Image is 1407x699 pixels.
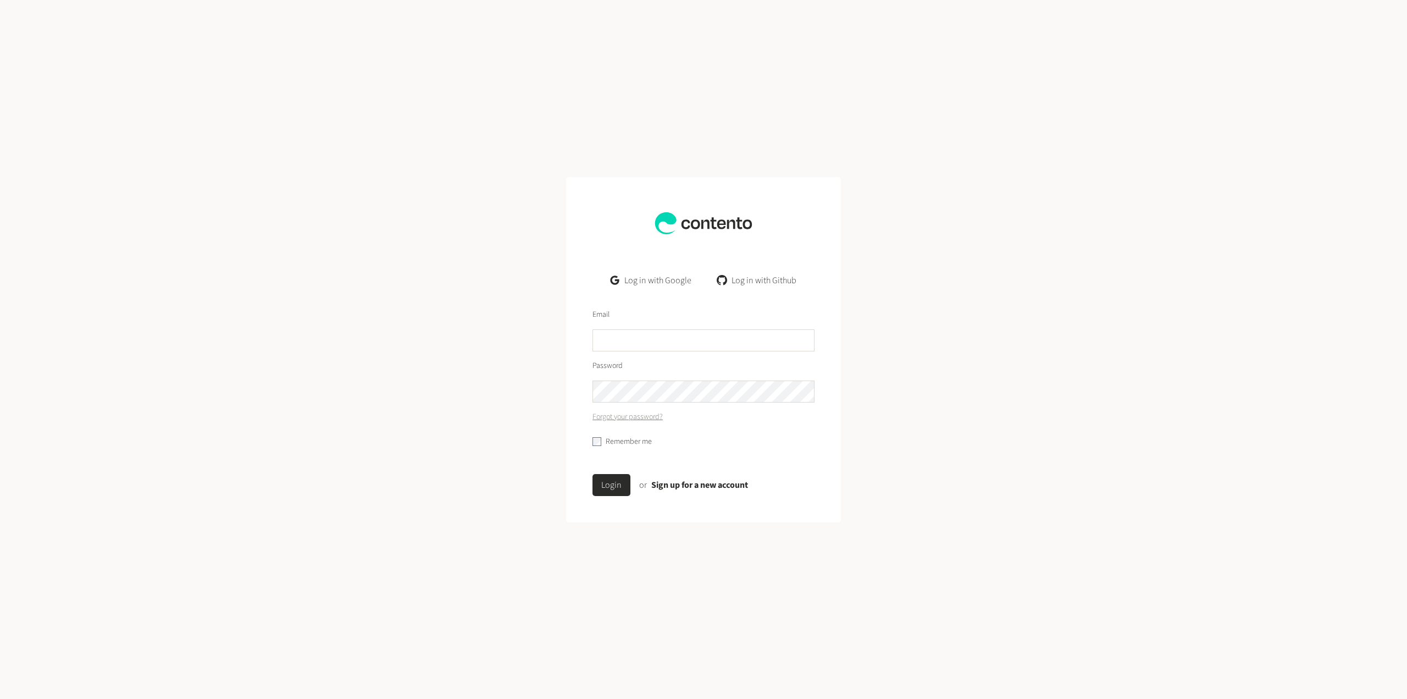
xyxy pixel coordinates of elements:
label: Remember me [606,436,652,448]
a: Log in with Github [709,269,805,291]
a: Forgot your password? [592,411,663,423]
label: Email [592,309,610,321]
a: Sign up for a new account [651,479,748,491]
label: Password [592,360,623,372]
button: Login [592,474,630,496]
a: Log in with Google [602,269,700,291]
span: or [639,479,647,491]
